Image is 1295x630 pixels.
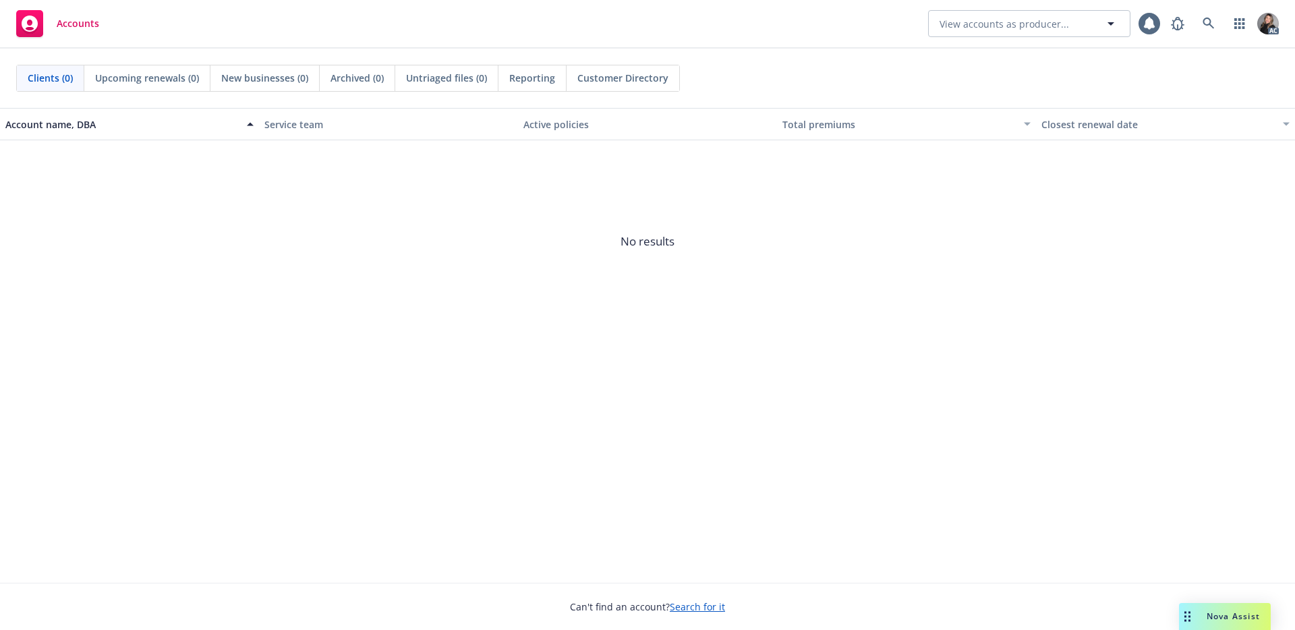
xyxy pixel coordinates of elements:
a: Switch app [1226,10,1253,37]
button: Active policies [518,108,777,140]
a: Search [1195,10,1222,37]
span: Customer Directory [577,71,668,85]
a: Accounts [11,5,105,42]
img: photo [1257,13,1279,34]
div: Total premiums [782,117,1016,132]
span: View accounts as producer... [940,17,1069,31]
button: Closest renewal date [1036,108,1295,140]
span: Clients (0) [28,71,73,85]
span: Nova Assist [1207,610,1260,622]
div: Closest renewal date [1041,117,1275,132]
button: Service team [259,108,518,140]
a: Search for it [670,600,725,613]
button: Total premiums [777,108,1036,140]
button: View accounts as producer... [928,10,1130,37]
a: Report a Bug [1164,10,1191,37]
span: Untriaged files (0) [406,71,487,85]
span: Reporting [509,71,555,85]
div: Drag to move [1179,603,1196,630]
button: Nova Assist [1179,603,1271,630]
div: Account name, DBA [5,117,239,132]
div: Active policies [523,117,772,132]
span: Archived (0) [330,71,384,85]
span: New businesses (0) [221,71,308,85]
div: Service team [264,117,513,132]
span: Can't find an account? [570,600,725,614]
span: Accounts [57,18,99,29]
span: Upcoming renewals (0) [95,71,199,85]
